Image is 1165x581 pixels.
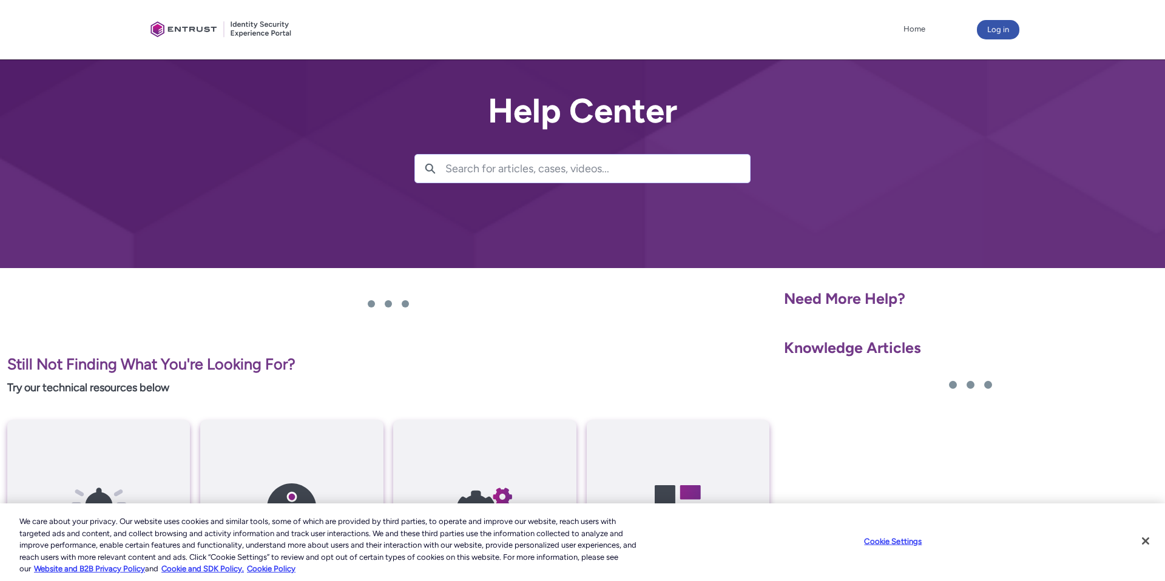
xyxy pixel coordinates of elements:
a: More information about our cookie policy., opens in a new tab [34,564,145,573]
img: API Release Notes [41,443,157,574]
img: Developer Hub [620,443,735,574]
a: Home [900,20,928,38]
button: Close [1132,528,1159,554]
span: Need More Help? [784,289,905,307]
div: We care about your privacy. Our website uses cookies and similar tools, some of which are provide... [19,516,641,575]
img: API Reference [427,443,542,574]
button: Search [415,155,445,183]
a: Cookie Policy [247,564,295,573]
button: Log in [977,20,1019,39]
button: Cookie Settings [855,529,931,554]
p: Still Not Finding What You're Looking For? [7,353,769,376]
p: Try our technical resources below [7,380,769,396]
input: Search for articles, cases, videos... [445,155,750,183]
span: Knowledge Articles [784,338,921,357]
a: Cookie and SDK Policy. [161,564,244,573]
h2: Help Center [414,92,751,130]
img: SDK Release Notes [234,443,349,574]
